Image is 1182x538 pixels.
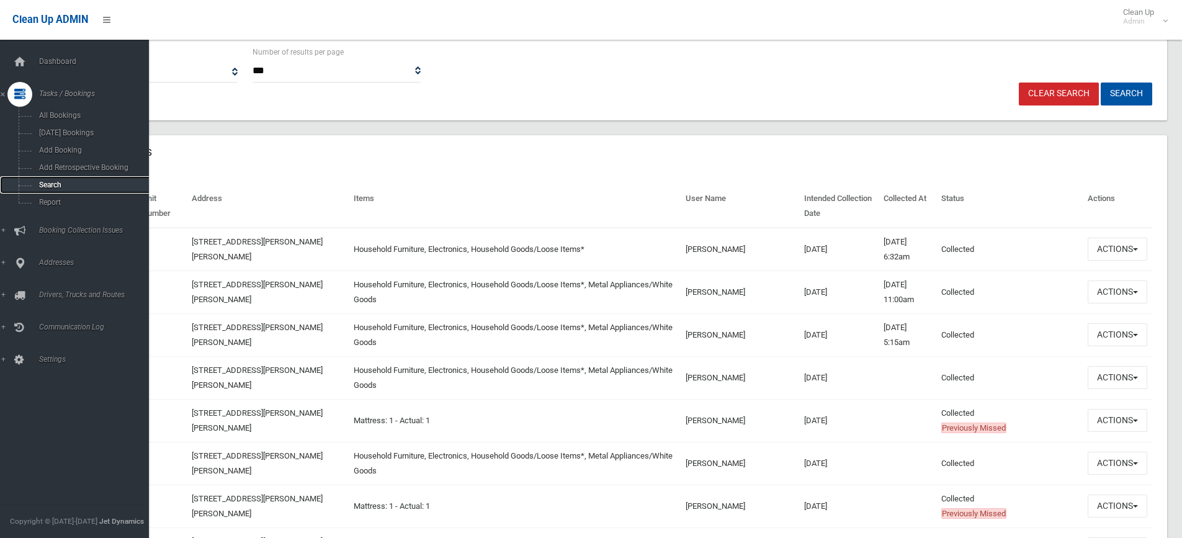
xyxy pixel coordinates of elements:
td: Household Furniture, Electronics, Household Goods/Loose Items*, Metal Appliances/White Goods [349,356,681,399]
small: Admin [1123,17,1154,26]
span: Communication Log [35,323,158,331]
td: Collected [936,399,1083,442]
td: Collected [936,228,1083,271]
a: [STREET_ADDRESS][PERSON_NAME][PERSON_NAME] [192,494,323,518]
td: Household Furniture, Electronics, Household Goods/Loose Items*, Metal Appliances/White Goods [349,271,681,313]
span: Drivers, Trucks and Routes [35,290,158,299]
td: [DATE] 6:32am [879,228,936,271]
td: [DATE] [799,399,879,442]
span: Add Retrospective Booking [35,163,148,172]
a: [STREET_ADDRESS][PERSON_NAME][PERSON_NAME] [192,365,323,390]
th: Actions [1083,185,1152,228]
td: Collected [936,485,1083,527]
span: Clean Up ADMIN [12,14,88,25]
th: Intended Collection Date [799,185,879,228]
span: Add Booking [35,146,148,155]
span: Copyright © [DATE]-[DATE] [10,517,97,526]
a: Clear Search [1019,83,1099,105]
th: Unit Number [137,185,187,228]
span: Clean Up [1117,7,1166,26]
span: All Bookings [35,111,148,120]
td: [PERSON_NAME] [681,313,799,356]
span: Search [35,181,148,189]
td: Mattress: 1 - Actual: 1 [349,485,681,527]
span: Booking Collection Issues [35,226,158,235]
span: Settings [35,355,158,364]
a: [STREET_ADDRESS][PERSON_NAME][PERSON_NAME] [192,237,323,261]
a: [STREET_ADDRESS][PERSON_NAME][PERSON_NAME] [192,451,323,475]
td: [DATE] 5:15am [879,313,936,356]
span: Previously Missed [941,423,1006,433]
td: [PERSON_NAME] [681,399,799,442]
td: [PERSON_NAME] [681,442,799,485]
a: [STREET_ADDRESS][PERSON_NAME][PERSON_NAME] [192,280,323,304]
td: [DATE] [799,356,879,399]
td: [PERSON_NAME] [681,485,799,527]
td: [DATE] [799,313,879,356]
td: Mattress: 1 - Actual: 1 [349,399,681,442]
label: Number of results per page [253,45,344,59]
span: Previously Missed [941,508,1006,519]
span: Tasks / Bookings [35,89,158,98]
th: Items [349,185,681,228]
td: Collected [936,271,1083,313]
button: Actions [1088,323,1147,346]
td: Household Furniture, Electronics, Household Goods/Loose Items*, Metal Appliances/White Goods [349,313,681,356]
td: [DATE] [799,485,879,527]
td: Household Furniture, Electronics, Household Goods/Loose Items*, Metal Appliances/White Goods [349,442,681,485]
td: [DATE] 11:00am [879,271,936,313]
td: [DATE] [799,228,879,271]
th: Status [936,185,1083,228]
td: [PERSON_NAME] [681,271,799,313]
th: Address [187,185,349,228]
td: [DATE] [799,442,879,485]
button: Search [1101,83,1152,105]
button: Actions [1088,280,1147,303]
span: Addresses [35,258,158,267]
button: Actions [1088,409,1147,432]
strong: Jet Dynamics [99,517,144,526]
td: Collected [936,313,1083,356]
td: [DATE] [799,271,879,313]
td: [PERSON_NAME] [681,228,799,271]
td: [PERSON_NAME] [681,356,799,399]
th: Collected At [879,185,936,228]
button: Actions [1088,238,1147,261]
a: [STREET_ADDRESS][PERSON_NAME][PERSON_NAME] [192,323,323,347]
td: Collected [936,356,1083,399]
button: Actions [1088,452,1147,475]
a: [STREET_ADDRESS][PERSON_NAME][PERSON_NAME] [192,408,323,433]
th: User Name [681,185,799,228]
button: Actions [1088,366,1147,389]
td: Collected [936,442,1083,485]
span: Dashboard [35,57,158,66]
span: [DATE] Bookings [35,128,148,137]
span: Report [35,198,148,207]
td: Household Furniture, Electronics, Household Goods/Loose Items* [349,228,681,271]
button: Actions [1088,495,1147,518]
